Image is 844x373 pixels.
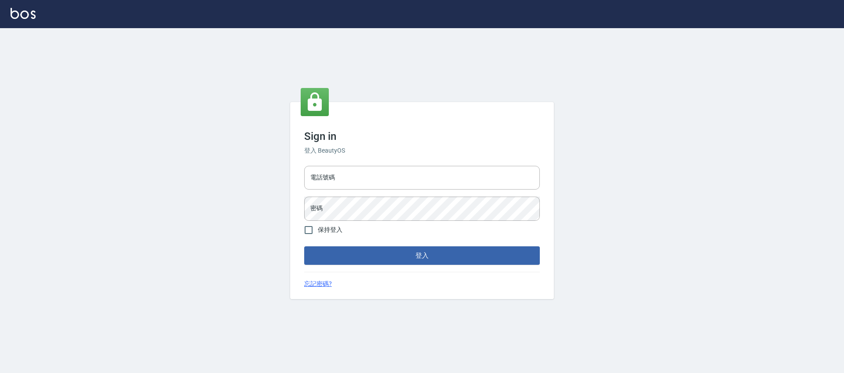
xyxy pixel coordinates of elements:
[304,246,540,265] button: 登入
[318,225,342,234] span: 保持登入
[304,146,540,155] h6: 登入 BeautyOS
[11,8,36,19] img: Logo
[304,130,540,143] h3: Sign in
[304,279,332,289] a: 忘記密碼?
